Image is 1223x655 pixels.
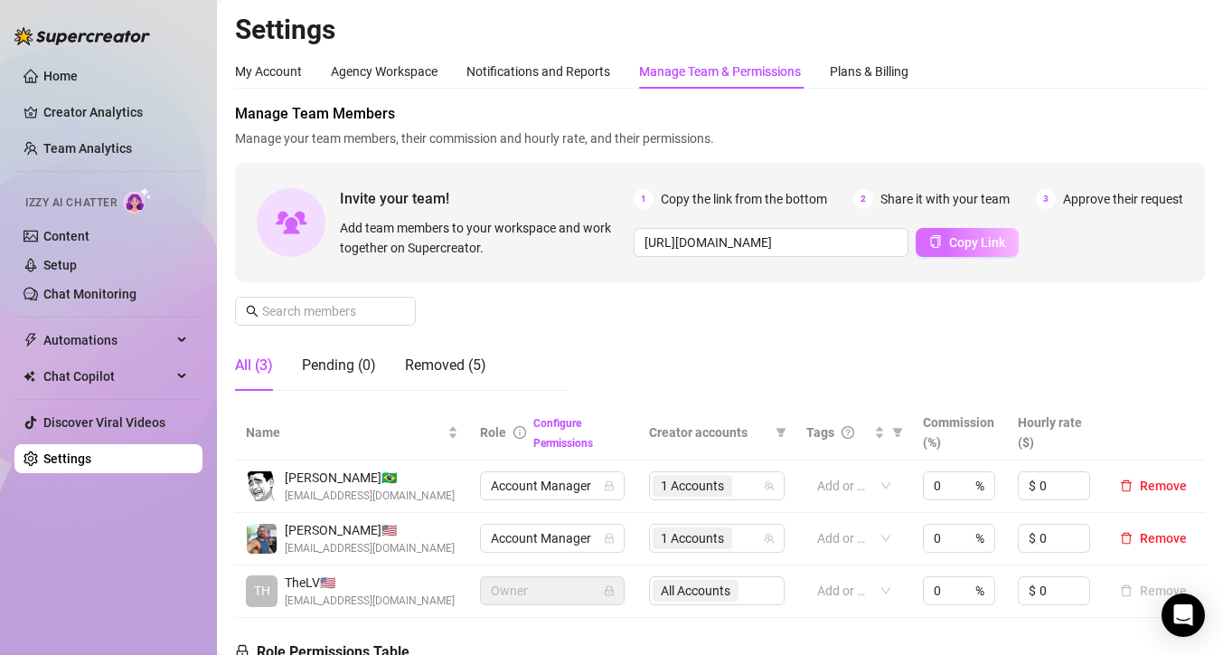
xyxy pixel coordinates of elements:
[491,577,614,604] span: Owner
[285,573,455,593] span: TheLV 🇺🇸
[285,488,455,505] span: [EMAIL_ADDRESS][DOMAIN_NAME]
[653,475,732,497] span: 1 Accounts
[661,189,827,209] span: Copy the link from the bottom
[889,419,907,446] span: filter
[929,235,942,248] span: copy
[1120,479,1133,492] span: delete
[649,422,768,442] span: Creator accounts
[43,258,77,272] a: Setup
[285,593,455,610] span: [EMAIL_ADDRESS][DOMAIN_NAME]
[331,62,437,81] div: Agency Workspace
[24,333,38,347] span: thunderbolt
[639,62,801,81] div: Manage Team & Permissions
[235,62,302,81] div: My Account
[1036,189,1056,209] span: 3
[43,326,172,355] span: Automations
[405,355,486,376] div: Removed (5)
[912,405,1007,460] th: Commission (%)
[842,426,854,439] span: question-circle
[604,533,615,544] span: lock
[772,419,790,446] span: filter
[764,480,775,491] span: team
[14,27,150,45] img: logo-BBDzfeDw.svg
[285,520,455,540] span: [PERSON_NAME] 🇺🇸
[1113,475,1194,497] button: Remove
[1007,405,1102,460] th: Hourly rate ($)
[43,69,78,83] a: Home
[1113,527,1194,549] button: Remove
[247,471,277,501] img: João Vitor Vieira de Souza
[43,287,136,301] a: Chat Monitoring
[634,189,654,209] span: 1
[43,229,89,243] a: Content
[43,98,188,127] a: Creator Analytics
[43,415,165,430] a: Discover Viral Videos
[661,476,724,496] span: 1 Accounts
[949,235,1005,250] span: Copy Link
[1140,479,1187,493] span: Remove
[853,189,873,209] span: 2
[1113,580,1194,602] button: Remove
[262,301,390,321] input: Search members
[1162,593,1205,637] div: Open Intercom Messenger
[764,533,775,544] span: team
[480,425,506,440] span: Role
[25,195,117,212] span: Izzy AI Chatter
[124,187,152,214] img: AI Chatter
[604,585,615,596] span: lock
[1120,532,1133,545] span: delete
[513,426,526,439] span: info-circle
[491,525,614,552] span: Account Manager
[247,524,277,554] img: Felix Gonzalez
[892,427,903,438] span: filter
[880,189,1010,209] span: Share it with your team
[24,370,35,383] img: Chat Copilot
[285,540,455,557] span: [EMAIL_ADDRESS][DOMAIN_NAME]
[235,355,273,376] div: All (3)
[1140,531,1187,546] span: Remove
[491,472,614,499] span: Account Manager
[916,228,1019,257] button: Copy Link
[43,141,132,156] a: Team Analytics
[43,451,91,466] a: Settings
[235,128,1205,148] span: Manage your team members, their commission and hourly rate, and their permissions.
[302,355,376,376] div: Pending (0)
[340,218,626,258] span: Add team members to your workspace and work together on Supercreator.
[246,305,259,318] span: search
[830,62,908,81] div: Plans & Billing
[661,528,724,548] span: 1 Accounts
[235,13,1205,47] h2: Settings
[285,468,455,488] span: [PERSON_NAME] 🇧🇷
[533,417,593,450] a: Configure Permissions
[604,480,615,491] span: lock
[776,427,786,438] span: filter
[466,62,610,81] div: Notifications and Reports
[43,362,172,391] span: Chat Copilot
[653,527,732,549] span: 1 Accounts
[340,187,634,210] span: Invite your team!
[246,422,444,442] span: Name
[254,581,270,601] span: TH
[806,422,834,442] span: Tags
[1063,189,1183,209] span: Approve their request
[235,405,469,460] th: Name
[235,103,1205,125] span: Manage Team Members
